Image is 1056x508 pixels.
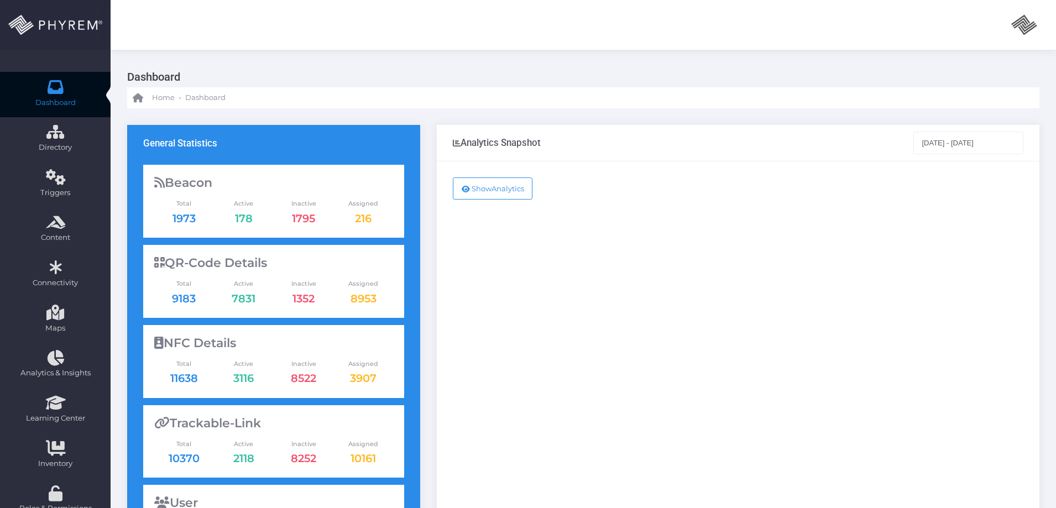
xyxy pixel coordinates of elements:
[333,439,393,449] span: Assigned
[185,87,226,108] a: Dashboard
[7,458,103,469] span: Inventory
[172,212,196,225] a: 1973
[154,439,214,449] span: Total
[214,199,274,208] span: Active
[143,138,217,149] h3: General Statistics
[333,359,393,369] span: Assigned
[292,212,315,225] a: 1795
[154,256,394,270] div: QR-Code Details
[274,439,333,449] span: Inactive
[170,371,198,385] a: 11638
[152,92,175,103] span: Home
[7,232,103,243] span: Content
[913,132,1024,154] input: Select Date Range
[333,199,393,208] span: Assigned
[185,92,226,103] span: Dashboard
[214,359,274,369] span: Active
[291,371,316,385] a: 8522
[333,279,393,289] span: Assigned
[472,184,492,193] span: Show
[127,66,1031,87] h3: Dashboard
[7,413,103,424] span: Learning Center
[154,279,214,289] span: Total
[235,212,253,225] a: 178
[214,279,274,289] span: Active
[291,452,316,465] a: 8252
[7,142,103,153] span: Directory
[133,87,175,108] a: Home
[154,199,214,208] span: Total
[7,368,103,379] span: Analytics & Insights
[453,137,541,148] div: Analytics Snapshot
[274,359,333,369] span: Inactive
[351,452,376,465] a: 10161
[292,292,315,305] a: 1352
[233,452,254,465] a: 2118
[154,359,214,369] span: Total
[7,187,103,198] span: Triggers
[45,323,65,334] span: Maps
[453,177,533,200] button: ShowAnalytics
[274,279,333,289] span: Inactive
[355,212,372,225] a: 216
[214,439,274,449] span: Active
[7,277,103,289] span: Connectivity
[154,336,394,350] div: NFC Details
[35,97,76,108] span: Dashboard
[177,92,183,103] li: -
[154,176,394,190] div: Beacon
[351,292,377,305] a: 8953
[172,292,196,305] a: 9183
[154,416,394,431] div: Trackable-Link
[169,452,200,465] a: 10370
[232,292,255,305] a: 7831
[233,371,254,385] a: 3116
[350,371,377,385] a: 3907
[274,199,333,208] span: Inactive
